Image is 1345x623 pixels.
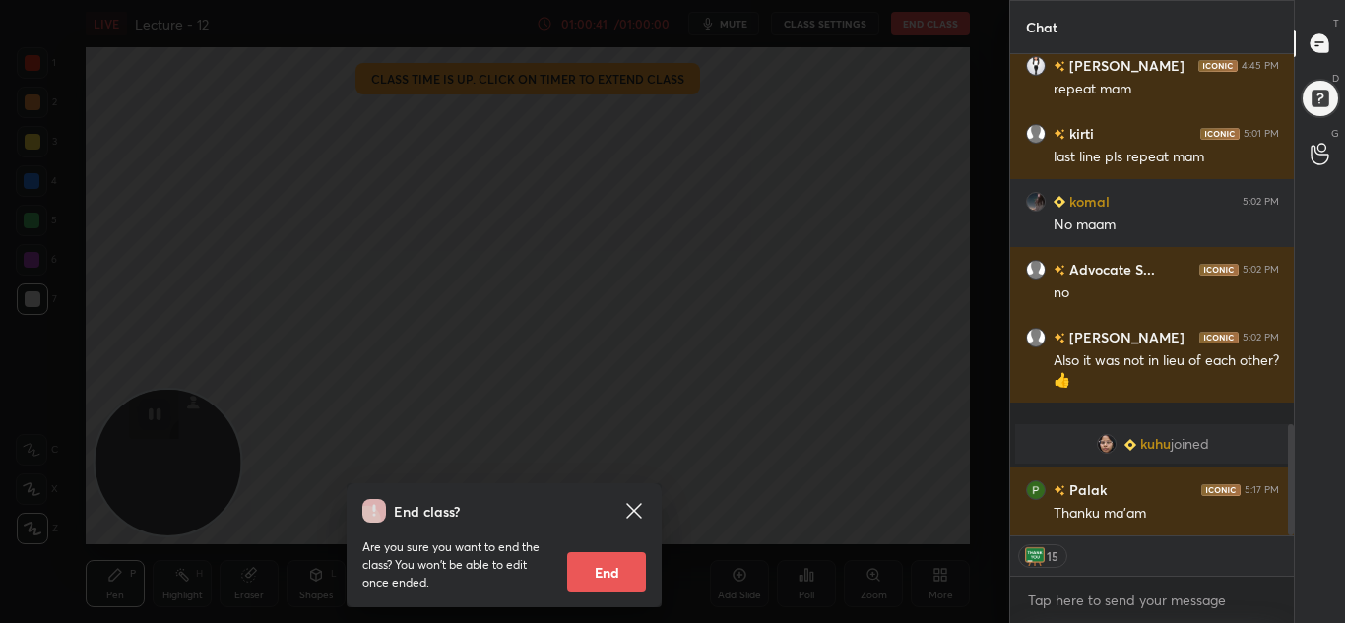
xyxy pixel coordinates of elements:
div: last line pls repeat mam [1054,148,1279,167]
p: G [1331,126,1339,141]
span: kuhu [1139,436,1170,452]
div: 👍 [1054,371,1279,391]
h4: End class? [394,501,460,522]
p: Chat [1010,1,1073,53]
div: 5:02 PM [1243,196,1279,208]
img: iconic-dark.1390631f.png [1201,484,1241,496]
img: 3 [1026,480,1046,500]
img: default.png [1026,260,1046,280]
div: No maam [1054,216,1279,235]
img: iconic-dark.1390631f.png [1199,332,1239,343]
p: D [1332,71,1339,86]
img: default.png [1026,124,1046,144]
img: no-rating-badge.077c3623.svg [1054,129,1065,140]
div: grid [1010,54,1295,535]
img: c29e3544411f4a7dbcb67769f7688184.jpg [1026,56,1046,76]
img: thank_you.png [1025,546,1045,566]
div: Thanku ma'am [1054,504,1279,524]
img: iconic-dark.1390631f.png [1199,264,1239,276]
h6: komal [1065,191,1110,212]
img: iconic-dark.1390631f.png [1200,128,1240,140]
p: Are you sure you want to end the class? You won’t be able to edit once ended. [362,538,551,592]
h6: kirti [1065,123,1094,144]
h6: Advocate S... [1065,259,1155,280]
div: Also it was not in lieu of each other? [1054,351,1279,371]
img: f861001854024bf68b412648371413e2.jpg [1026,192,1046,212]
img: default.png [1026,328,1046,347]
img: Learner_Badge_beginner_1_8b307cf2a0.svg [1123,439,1135,451]
div: no [1054,283,1279,303]
h6: [PERSON_NAME] [1065,55,1185,76]
img: 508ea7dea493476aadc57345d5cd8bfd.jpg [1096,434,1116,454]
img: no-rating-badge.077c3623.svg [1054,265,1065,276]
img: no-rating-badge.077c3623.svg [1054,61,1065,72]
div: 5:02 PM [1243,264,1279,276]
img: iconic-dark.1390631f.png [1198,60,1238,72]
div: 15 [1045,548,1060,564]
p: T [1333,16,1339,31]
button: End [567,552,646,592]
div: 5:01 PM [1244,128,1279,140]
div: repeat mam [1054,80,1279,99]
div: 5:02 PM [1243,332,1279,343]
h6: Palak [1065,479,1107,500]
span: joined [1170,436,1208,452]
img: Learner_Badge_beginner_1_8b307cf2a0.svg [1054,196,1065,208]
img: no-rating-badge.077c3623.svg [1054,485,1065,496]
h6: [PERSON_NAME] [1065,327,1185,347]
img: no-rating-badge.077c3623.svg [1054,333,1065,343]
div: 5:17 PM [1245,484,1279,496]
div: 4:45 PM [1242,60,1279,72]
